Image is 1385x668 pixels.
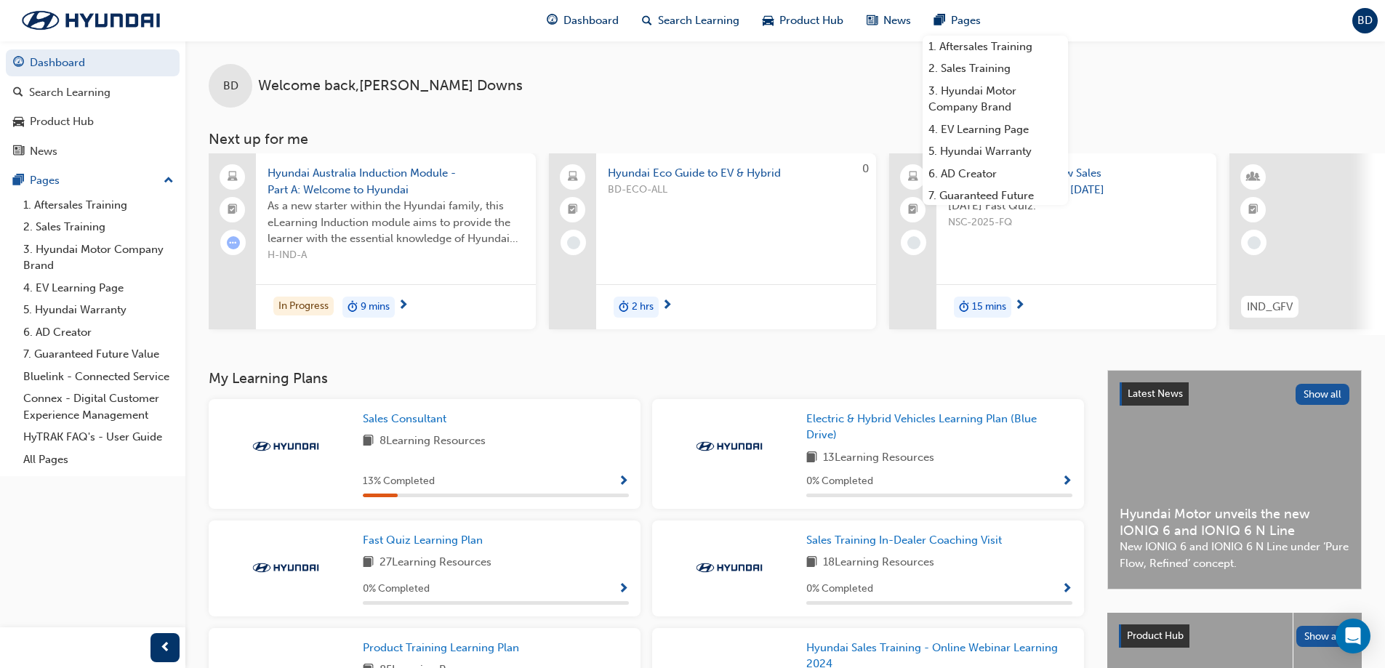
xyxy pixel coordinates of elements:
[13,116,24,129] span: car-icon
[630,6,751,36] a: search-iconSearch Learning
[6,167,180,194] button: Pages
[17,299,180,321] a: 5. Hyundai Warranty
[13,174,24,188] span: pages-icon
[883,12,911,29] span: News
[17,343,180,366] a: 7. Guaranteed Future Value
[13,86,23,100] span: search-icon
[1107,370,1362,589] a: Latest NewsShow allHyundai Motor unveils the new IONIQ 6 and IONIQ 6 N LineNew IONIQ 6 and IONIQ ...
[7,5,174,36] a: Trak
[223,78,238,94] span: BD
[1336,619,1370,653] div: Open Intercom Messenger
[751,6,855,36] a: car-iconProduct Hub
[658,12,739,29] span: Search Learning
[1352,8,1378,33] button: BD
[568,201,578,220] span: booktick-icon
[1357,12,1373,29] span: BD
[823,449,934,467] span: 13 Learning Resources
[948,214,1205,231] span: NSC-2025-FQ
[806,412,1037,442] span: Electric & Hybrid Vehicles Learning Plan (Blue Drive)
[1119,624,1350,648] a: Product HubShow all
[923,57,1068,80] a: 2. Sales Training
[608,182,864,198] span: BD-ECO-ALL
[164,172,174,190] span: up-icon
[228,168,238,187] span: laptop-icon
[689,560,769,575] img: Trak
[380,554,491,572] span: 27 Learning Resources
[923,140,1068,163] a: 5. Hyundai Warranty
[806,554,817,572] span: book-icon
[806,581,873,597] span: 0 % Completed
[689,439,769,454] img: Trak
[363,554,374,572] span: book-icon
[806,473,873,490] span: 0 % Completed
[535,6,630,36] a: guage-iconDashboard
[1128,387,1183,400] span: Latest News
[398,299,409,313] span: next-icon
[348,298,358,317] span: duration-icon
[1120,506,1349,539] span: Hyundai Motor unveils the new IONIQ 6 and IONIQ 6 N Line
[763,12,774,30] span: car-icon
[17,448,180,471] a: All Pages
[17,366,180,388] a: Bluelink - Connected Service
[30,143,57,160] div: News
[1248,236,1261,249] span: learningRecordVerb_NONE-icon
[273,297,334,316] div: In Progress
[1127,629,1184,642] span: Product Hub
[923,118,1068,141] a: 4. EV Learning Page
[380,432,486,451] span: 8 Learning Resources
[363,432,374,451] span: book-icon
[17,387,180,426] a: Connex - Digital Customer Experience Management
[923,163,1068,185] a: 6. AD Creator
[1061,475,1072,488] span: Show Progress
[268,198,524,247] span: As a new starter within the Hyundai family, this eLearning Induction module aims to provide the l...
[246,439,326,454] img: Trak
[1296,384,1350,405] button: Show all
[948,165,1205,198] span: Hyundai Academy - New Sales Consultants Fast Quiz - [DATE]
[907,236,920,249] span: learningRecordVerb_NONE-icon
[567,236,580,249] span: learningRecordVerb_NONE-icon
[29,84,111,101] div: Search Learning
[806,534,1002,547] span: Sales Training In-Dealer Coaching Visit
[17,216,180,238] a: 2. Sales Training
[867,12,878,30] span: news-icon
[17,238,180,277] a: 3. Hyundai Motor Company Brand
[30,113,94,130] div: Product Hub
[806,532,1008,549] a: Sales Training In-Dealer Coaching Visit
[951,12,981,29] span: Pages
[6,79,180,106] a: Search Learning
[618,472,629,491] button: Show Progress
[618,583,629,596] span: Show Progress
[568,168,578,187] span: laptop-icon
[268,165,524,198] span: Hyundai Australia Induction Module - Part A: Welcome to Hyundai
[363,532,489,549] a: Fast Quiz Learning Plan
[258,78,523,94] span: Welcome back , [PERSON_NAME] Downs
[227,236,240,249] span: learningRecordVerb_ATTEMPT-icon
[923,6,992,36] a: pages-iconPages
[363,641,519,654] span: Product Training Learning Plan
[855,6,923,36] a: news-iconNews
[17,321,180,344] a: 6. AD Creator
[1061,583,1072,596] span: Show Progress
[642,12,652,30] span: search-icon
[1248,168,1258,187] span: learningResourceType_INSTRUCTOR_LED-icon
[908,168,918,187] span: laptop-icon
[1120,539,1349,571] span: New IONIQ 6 and IONIQ 6 N Line under ‘Pure Flow, Refined’ concept.
[923,80,1068,118] a: 3. Hyundai Motor Company Brand
[1120,382,1349,406] a: Latest NewsShow all
[823,554,934,572] span: 18 Learning Resources
[632,299,654,315] span: 2 hrs
[13,145,24,158] span: news-icon
[563,12,619,29] span: Dashboard
[806,449,817,467] span: book-icon
[862,162,869,175] span: 0
[959,298,969,317] span: duration-icon
[363,473,435,490] span: 13 % Completed
[889,153,1216,329] a: Hyundai Academy - New Sales Consultants Fast Quiz - [DATE][DATE] Fast Quiz.NSC-2025-FQduration-ic...
[923,185,1068,223] a: 7. Guaranteed Future Value
[618,475,629,488] span: Show Progress
[209,370,1084,387] h3: My Learning Plans
[972,299,1006,315] span: 15 mins
[17,277,180,299] a: 4. EV Learning Page
[806,411,1072,443] a: Electric & Hybrid Vehicles Learning Plan (Blue Drive)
